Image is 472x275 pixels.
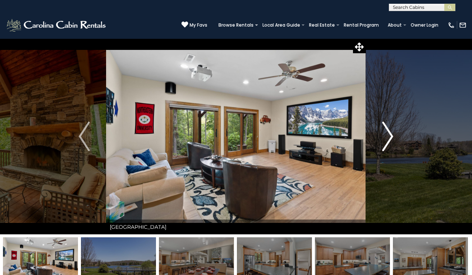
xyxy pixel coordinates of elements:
a: My Favs [181,21,207,29]
a: Browse Rentals [215,20,257,30]
a: About [384,20,405,30]
button: Previous [62,38,106,234]
div: [GEOGRAPHIC_DATA] [106,220,366,234]
img: arrow [382,122,393,151]
a: Rental Program [340,20,383,30]
img: arrow [79,122,90,151]
a: Real Estate [305,20,339,30]
span: My Favs [190,22,207,28]
button: Next [366,38,410,234]
a: Owner Login [407,20,442,30]
img: phone-regular-white.png [448,21,455,29]
img: White-1-2.png [6,18,108,33]
a: Local Area Guide [259,20,304,30]
img: mail-regular-white.png [459,21,466,29]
